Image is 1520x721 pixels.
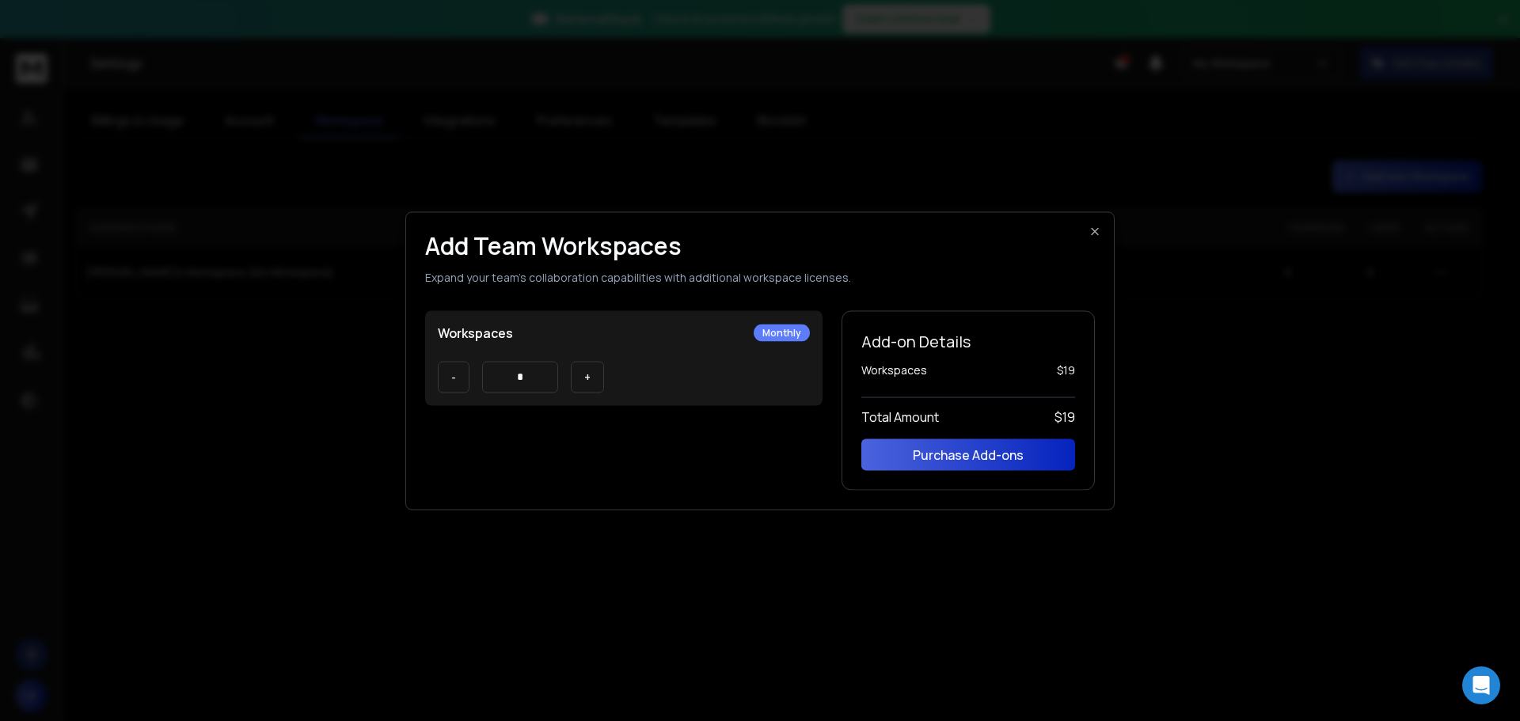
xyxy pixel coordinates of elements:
[438,323,513,342] p: Workspaces
[425,269,1095,285] p: Expand your team's collaboration capabilities with additional workspace licenses.
[571,361,604,393] button: +
[861,438,1075,470] button: Purchase Add-ons
[861,407,939,426] span: Total Amount
[861,330,1075,352] h2: Add-on Details
[861,362,927,378] span: Workspaces
[754,324,810,341] div: Monthly
[1054,407,1075,426] span: $ 19
[438,361,469,393] button: -
[1462,666,1500,704] div: Open Intercom Messenger
[1057,362,1075,378] span: $ 19
[425,231,1095,260] h1: Add Team Workspaces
